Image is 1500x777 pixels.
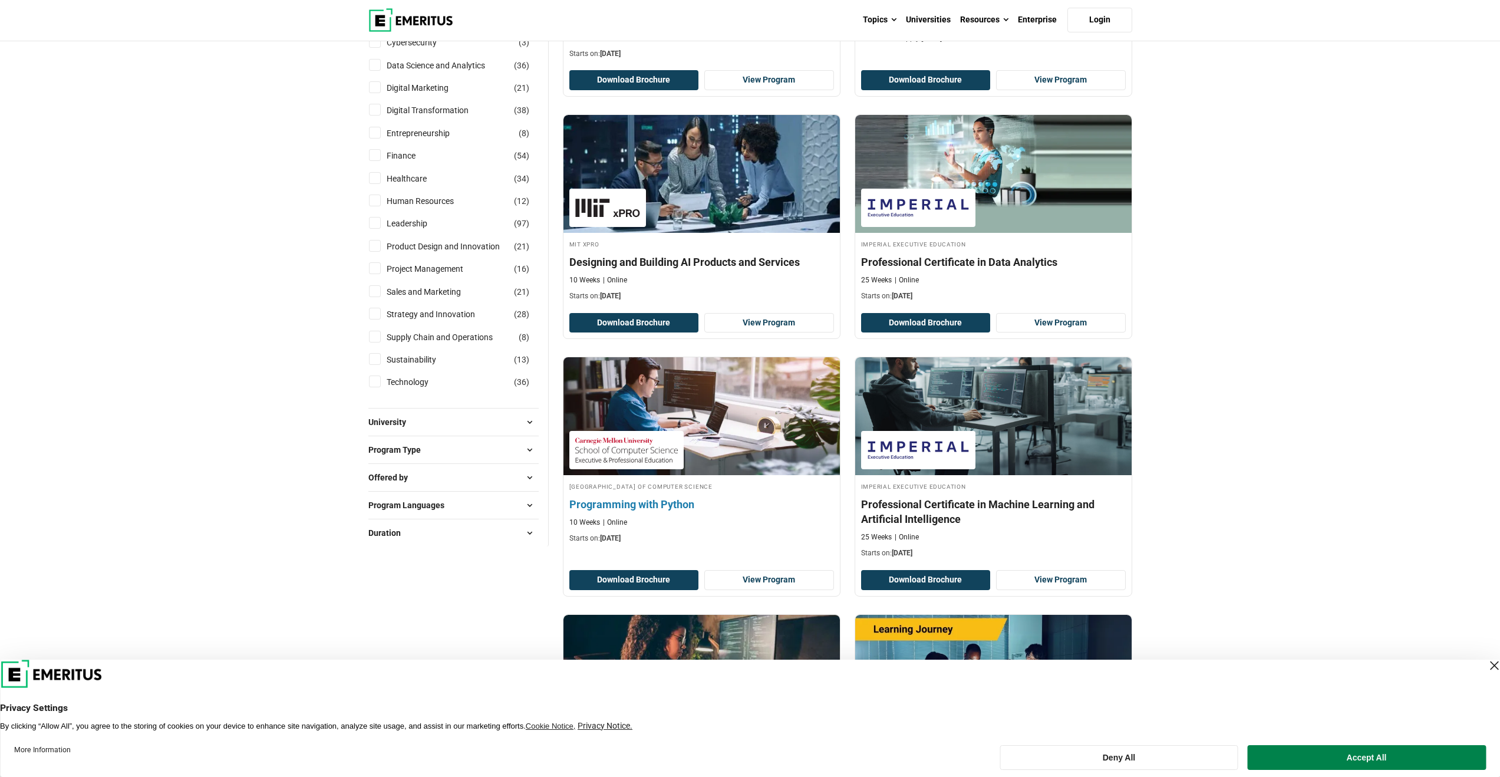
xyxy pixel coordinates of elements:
span: Program Type [368,443,430,456]
a: View Program [704,570,834,590]
button: Duration [368,524,539,542]
img: Imperial Executive Education [867,437,970,463]
img: Designing and Building AI Products and Services | Online Product Design and Innovation Course [563,115,840,233]
span: 97 [517,219,526,228]
span: ( ) [514,376,529,388]
p: Online [603,518,627,528]
p: 10 Weeks [569,518,600,528]
p: 10 Weeks [569,275,600,285]
span: ( ) [519,331,529,344]
span: 34 [517,174,526,183]
img: Professional Certificate in Data Analytics | Online AI and Machine Learning Course [855,115,1132,233]
span: ( ) [514,217,529,230]
span: 21 [517,83,526,93]
a: Entrepreneurship [387,127,473,140]
a: Cybersecurity [387,36,460,49]
a: Product Design and Innovation Course by MIT xPRO - August 14, 2025 MIT xPRO MIT xPRO Designing an... [563,115,840,307]
button: Program Type [368,441,539,459]
span: [DATE] [600,292,621,300]
button: Download Brochure [569,70,699,90]
span: [DATE] [892,549,912,557]
span: ( ) [514,81,529,94]
span: [DATE] [600,50,621,58]
button: Program Languages [368,496,539,514]
button: Offered by [368,469,539,486]
span: ( ) [514,104,529,117]
a: Sustainability [387,353,460,366]
a: Sales and Marketing [387,285,484,298]
a: View Program [996,313,1126,333]
h4: Designing and Building AI Products and Services [569,255,834,269]
h4: Imperial Executive Education [861,481,1126,491]
span: 28 [517,310,526,319]
span: ( ) [514,353,529,366]
p: Online [603,275,627,285]
a: AI and Machine Learning Course by Imperial Executive Education - August 21, 2025 Imperial Executi... [855,357,1132,564]
span: University [368,416,416,429]
a: Data Science and Analytics [387,59,509,72]
a: Digital Marketing [387,81,472,94]
span: ( ) [514,240,529,253]
a: View Program [996,570,1126,590]
a: Leadership [387,217,451,230]
span: Duration [368,526,410,539]
img: MIT xPRO [575,195,640,221]
a: Product Design and Innovation [387,240,523,253]
p: Starts on: [569,49,834,59]
span: 36 [517,61,526,70]
img: Professional Certificate in Machine Learning and Artificial Intelligence | Online AI and Machine ... [855,357,1132,475]
span: Offered by [368,471,417,484]
a: View Program [704,70,834,90]
span: 13 [517,355,526,364]
h4: MIT xPRO [569,239,834,249]
span: Program Languages [368,499,454,512]
img: Professional Certificate in Machine Learning and Artificial Intelligence | Online AI and Machine ... [563,615,840,733]
a: Digital Transformation [387,104,492,117]
span: ( ) [514,59,529,72]
span: ( ) [514,195,529,208]
a: Technology [387,376,452,388]
span: 21 [517,242,526,251]
span: 21 [517,287,526,297]
a: Login [1067,8,1132,32]
button: Download Brochure [569,313,699,333]
button: Download Brochure [861,70,991,90]
span: 54 [517,151,526,160]
a: View Program [996,70,1126,90]
span: 16 [517,264,526,274]
span: ( ) [514,308,529,321]
p: Starts on: [569,534,834,544]
p: Starts on: [861,548,1126,558]
h4: Programming with Python [569,497,834,512]
span: 38 [517,106,526,115]
span: ( ) [514,262,529,275]
p: 25 Weeks [861,275,892,285]
p: Online [895,275,919,285]
a: Human Resources [387,195,477,208]
h4: [GEOGRAPHIC_DATA] of Computer Science [569,481,834,491]
button: University [368,413,539,431]
img: Imperial Executive Education [867,195,970,221]
a: AI and Machine Learning Course by Imperial Executive Education - August 21, 2025 Imperial Executi... [855,115,1132,307]
p: Starts on: [569,291,834,301]
img: Programming with Python | Online AI and Machine Learning Course [549,351,853,481]
button: Download Brochure [861,313,991,333]
span: ( ) [514,172,529,185]
a: Finance [387,149,439,162]
span: 3 [522,38,526,47]
span: [DATE] [600,534,621,542]
span: 12 [517,196,526,206]
span: ( ) [519,36,529,49]
h4: Imperial Executive Education [861,239,1126,249]
a: Strategy and Innovation [387,308,499,321]
a: Healthcare [387,172,450,185]
h4: Professional Certificate in Machine Learning and Artificial Intelligence [861,497,1126,526]
span: 8 [522,332,526,342]
img: Carnegie Mellon University School of Computer Science [575,437,678,463]
span: ( ) [519,127,529,140]
span: ( ) [514,149,529,162]
span: ( ) [514,285,529,298]
span: 8 [522,129,526,138]
p: Starts on: [861,291,1126,301]
a: View Program [704,313,834,333]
